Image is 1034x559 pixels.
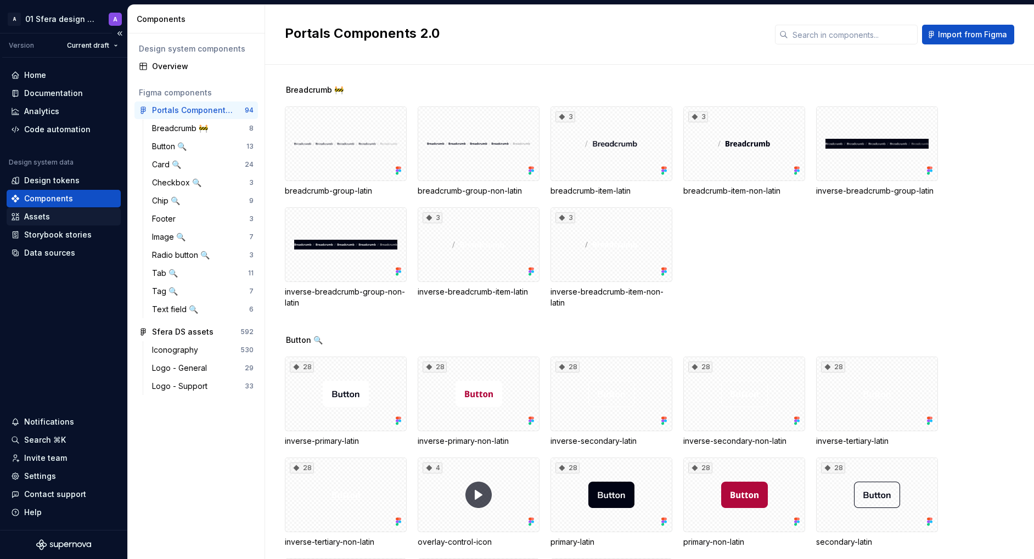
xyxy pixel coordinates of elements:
div: A [113,15,117,24]
h2: Portals Components 2.0 [285,25,762,42]
div: 4 [423,462,442,473]
a: Breadcrumb 🚧8 [148,120,258,137]
div: breadcrumb-item-latin [550,185,672,196]
a: Portals Components 2.094 [134,101,258,119]
div: 28 [688,462,712,473]
div: Code automation [24,124,91,135]
div: 28primary-latin [550,458,672,547]
div: Overview [152,61,254,72]
a: Text field 🔍6 [148,301,258,318]
div: Home [24,70,46,81]
div: 8 [249,124,254,133]
div: Settings [24,471,56,482]
a: Data sources [7,244,121,262]
div: Footer [152,213,180,224]
div: Analytics [24,106,59,117]
a: Iconography530 [148,341,258,359]
svg: Supernova Logo [36,539,91,550]
div: 3 [555,212,575,223]
div: 3 [249,251,254,259]
a: Chip 🔍9 [148,192,258,210]
div: Help [24,507,42,518]
div: breadcrumb-group-non-latin [418,106,540,196]
div: 28inverse-tertiary-non-latin [285,458,407,547]
div: 6 [249,305,254,314]
a: Code automation [7,121,121,138]
div: breadcrumb-group-non-latin [418,185,540,196]
a: Logo - Support33 [148,377,258,395]
a: Image 🔍7 [148,228,258,246]
div: 3inverse-breadcrumb-item-latin [418,207,540,308]
div: Components [24,193,73,204]
div: 28 [423,362,447,372]
div: inverse-primary-non-latin [418,436,540,447]
button: Current draft [62,38,123,53]
a: Tag 🔍7 [148,283,258,300]
div: 530 [240,346,254,354]
a: Card 🔍24 [148,156,258,173]
div: Design system data [9,158,74,167]
div: 7 [249,287,254,296]
a: Footer3 [148,210,258,228]
div: A [8,13,21,26]
div: breadcrumb-item-non-latin [683,185,805,196]
a: Assets [7,208,121,225]
div: inverse-secondary-latin [550,436,672,447]
div: 28 [555,462,580,473]
div: Design tokens [24,175,80,186]
div: 3 [555,111,575,122]
div: Invite team [24,453,67,464]
div: 28inverse-tertiary-latin [816,357,938,447]
span: Current draft [67,41,109,50]
div: Logo - Support [152,381,212,392]
span: Import from Figma [938,29,1007,40]
div: primary-latin [550,537,672,547]
div: inverse-breadcrumb-item-non-latin [550,286,672,308]
div: 3breadcrumb-item-non-latin [683,106,805,196]
div: Tag 🔍 [152,286,182,297]
div: 3breadcrumb-item-latin [550,106,672,196]
div: inverse-primary-latin [285,436,407,447]
a: Settings [7,467,121,485]
a: Documentation [7,84,121,102]
div: 01 Sfera design system [25,14,95,25]
div: inverse-breadcrumb-group-non-latin [285,286,407,308]
button: A01 Sfera design systemA [2,7,125,31]
div: 28secondary-latin [816,458,938,547]
a: Home [7,66,121,84]
a: Overview [134,58,258,75]
div: inverse-tertiary-non-latin [285,537,407,547]
div: 4overlay-control-icon [418,458,540,547]
div: Card 🔍 [152,159,186,170]
div: 13 [246,142,254,151]
button: Import from Figma [922,25,1014,44]
div: Radio button 🔍 [152,250,214,261]
div: Tab 🔍 [152,268,182,279]
a: Checkbox 🔍3 [148,174,258,191]
div: 24 [245,160,254,169]
div: 28inverse-secondary-latin [550,357,672,447]
div: Button 🔍 [152,141,191,152]
div: 592 [240,328,254,336]
button: Contact support [7,485,121,503]
div: Logo - General [152,363,211,374]
div: 28 [688,362,712,372]
div: inverse-breadcrumb-item-latin [418,286,540,297]
a: Tab 🔍11 [148,264,258,282]
div: Chip 🔍 [152,195,184,206]
div: primary-non-latin [683,537,805,547]
a: Components [7,190,121,207]
div: Design system components [139,43,254,54]
input: Search in components... [788,25,918,44]
div: 28primary-non-latin [683,458,805,547]
a: Analytics [7,103,121,120]
div: 28inverse-secondary-non-latin [683,357,805,447]
a: Storybook stories [7,226,121,244]
div: Checkbox 🔍 [152,177,206,188]
div: 3 [249,214,254,223]
div: inverse-breadcrumb-group-latin [816,185,938,196]
div: secondary-latin [816,537,938,547]
span: Button 🔍 [286,335,323,346]
div: breadcrumb-group-latin [285,185,407,196]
